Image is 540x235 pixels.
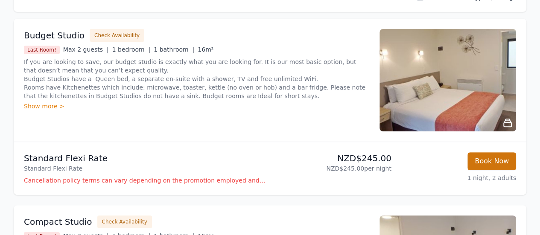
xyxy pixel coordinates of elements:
[24,58,369,100] p: If you are looking to save, our budget studio is exactly what you are looking for. It is our most...
[274,152,391,164] p: NZD$245.00
[24,164,267,173] p: Standard Flexi Rate
[24,102,369,110] div: Show more >
[154,46,194,53] span: 1 bathroom |
[24,176,267,185] p: Cancellation policy terms can vary depending on the promotion employed and the time of stay of th...
[398,174,516,182] p: 1 night, 2 adults
[24,152,267,164] p: Standard Flexi Rate
[24,46,60,54] span: Last Room!
[274,164,391,173] p: NZD$245.00 per night
[24,216,92,228] h3: Compact Studio
[112,46,151,53] span: 1 bedroom |
[63,46,109,53] span: Max 2 guests |
[24,29,85,41] h3: Budget Studio
[90,29,144,42] button: Check Availability
[198,46,213,53] span: 16m²
[97,215,152,228] button: Check Availability
[467,152,516,170] button: Book Now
